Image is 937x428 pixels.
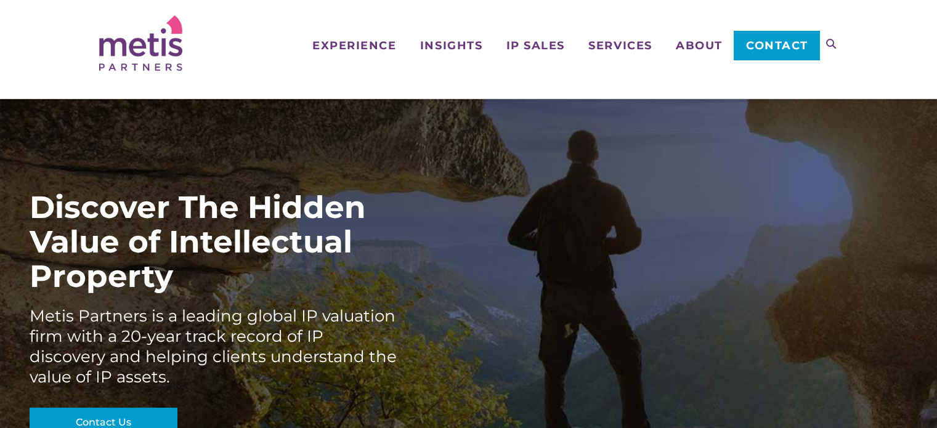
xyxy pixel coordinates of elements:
[734,31,819,60] a: Contact
[99,15,182,71] img: Metis Partners
[506,40,565,51] span: IP Sales
[420,40,482,51] span: Insights
[588,40,652,51] span: Services
[30,190,399,294] div: Discover The Hidden Value of Intellectual Property
[30,306,399,387] div: Metis Partners is a leading global IP valuation firm with a 20-year track record of IP discovery ...
[312,40,396,51] span: Experience
[676,40,723,51] span: About
[746,40,808,51] span: Contact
